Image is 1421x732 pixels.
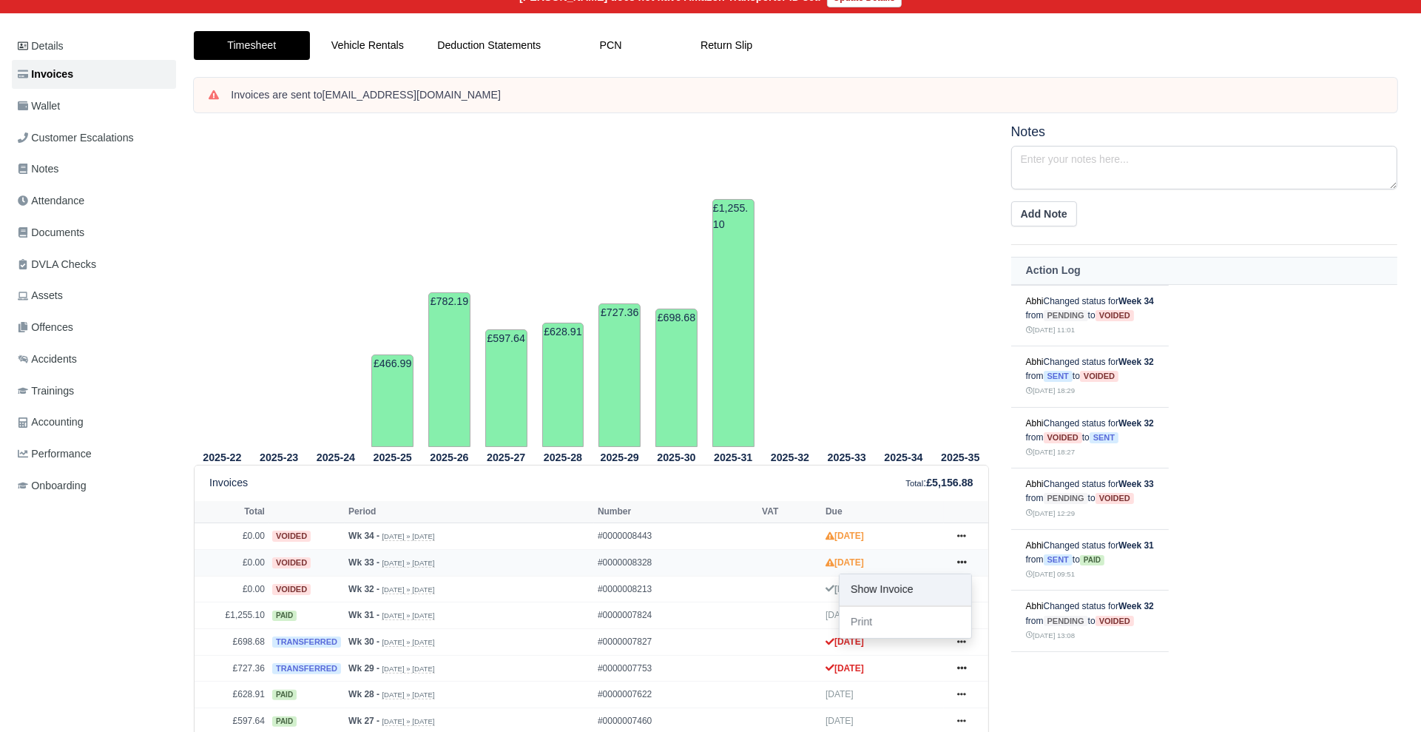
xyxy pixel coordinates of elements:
th: 2025-32 [762,448,819,466]
small: [DATE] » [DATE] [382,559,434,568]
a: Customer Escalations [12,124,176,152]
a: Accidents [12,345,176,374]
td: Changed status for from to [1011,407,1169,469]
td: £1,255.10 [712,199,755,448]
h5: Notes [1011,124,1397,140]
span: voided [1044,432,1082,443]
small: [DATE] » [DATE] [382,691,434,699]
td: £698.68 [655,309,698,447]
a: Trainings [12,377,176,406]
span: voided [272,557,311,568]
th: 2025-22 [194,448,251,466]
a: Wallet [12,92,176,121]
th: 2025-35 [932,448,989,466]
th: 2025-28 [535,448,592,466]
span: Customer Escalations [18,130,134,147]
a: Offences [12,313,176,342]
span: [DATE] [826,716,854,726]
span: pending [1044,493,1088,504]
td: #0000008328 [594,550,758,577]
td: Changed status for from to [1011,651,1169,713]
th: 2025-31 [705,448,762,466]
a: Accounting [12,408,176,437]
span: paid [272,690,297,700]
td: £698.68 [195,629,269,656]
span: Offences [18,319,73,336]
div: : [905,474,973,491]
small: [DATE] » [DATE] [382,611,434,620]
span: pending [1044,616,1088,627]
a: Return Slip [669,31,785,60]
strong: Wk 32 - [348,584,379,594]
span: voided [1096,616,1134,627]
small: [DATE] » [DATE] [382,532,434,541]
td: #0000007827 [594,629,758,656]
small: [DATE] 18:27 [1026,448,1075,456]
span: voided [1096,493,1134,504]
small: [DATE] » [DATE] [382,665,434,674]
th: 2025-24 [308,448,365,466]
span: [DATE] [826,610,854,620]
small: [DATE] » [DATE] [382,638,434,647]
strong: [DATE] [826,663,864,674]
td: Changed status for from to [1011,591,1169,652]
th: 2025-29 [591,448,648,466]
span: paid [272,611,297,621]
a: Deduction Statements [425,31,553,60]
td: £727.36 [598,303,641,448]
a: Assets [12,281,176,310]
span: voided [1080,371,1118,382]
th: 2025-34 [875,448,932,466]
strong: Wk 27 - [348,716,379,726]
td: £0.00 [195,550,269,577]
a: Attendance [12,187,176,215]
strong: Wk 34 - [348,531,379,541]
strong: Week 34 [1118,296,1154,306]
span: [DATE] [826,689,854,699]
span: Onboarding [18,477,87,494]
iframe: Chat Widget [1155,561,1421,732]
a: Show Invoice [840,574,971,605]
a: DVLA Checks [12,250,176,279]
span: Documents [18,224,84,241]
strong: [DATE] [826,531,864,541]
strong: [DATE] [826,637,864,647]
span: DVLA Checks [18,256,96,273]
a: Timesheet [194,31,310,60]
th: VAT [758,501,822,523]
strong: Wk 28 - [348,689,379,699]
span: voided [272,531,311,542]
span: transferred [272,637,341,648]
span: sent [1090,432,1118,443]
td: #0000008213 [594,576,758,602]
span: paid [1080,555,1104,565]
a: Documents [12,218,176,247]
td: £628.91 [542,323,584,447]
strong: Week 32 [1118,418,1154,429]
th: 2025-27 [478,448,535,466]
button: Add Note [1011,201,1077,226]
a: Abhi [1026,296,1044,306]
th: Total [195,501,269,523]
small: [DATE] » [DATE] [382,717,434,726]
span: Assets [18,287,63,304]
a: Notes [12,155,176,184]
th: Action Log [1011,257,1397,284]
td: Changed status for from to [1011,529,1169,591]
a: Abhi [1026,479,1044,489]
small: [DATE] 13:08 [1026,631,1075,639]
strong: Week 32 [1118,357,1154,367]
a: Performance [12,440,176,469]
strong: £5,156.88 [926,477,973,488]
th: 2025-23 [251,448,308,466]
span: voided [1096,310,1134,321]
strong: Wk 29 - [348,663,379,674]
td: Changed status for from to [1011,285,1169,346]
div: Invoices are sent to [231,88,1383,103]
small: [DATE] 09:51 [1026,570,1075,578]
a: Abhi [1026,418,1044,429]
th: 2025-25 [364,448,421,466]
span: pending [1044,310,1088,321]
span: Trainings [18,383,74,400]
